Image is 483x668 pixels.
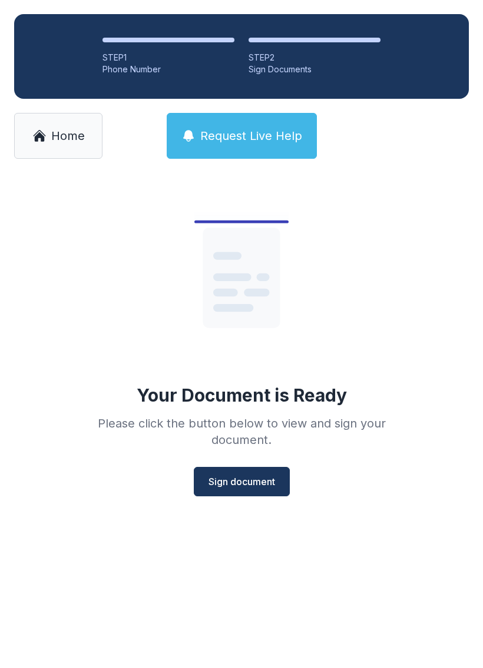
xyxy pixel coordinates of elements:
div: STEP 1 [102,52,234,64]
div: Your Document is Ready [137,385,347,406]
div: Sign Documents [249,64,381,75]
span: Sign document [209,475,275,489]
span: Request Live Help [200,128,302,144]
div: Phone Number [102,64,234,75]
div: STEP 2 [249,52,381,64]
div: Please click the button below to view and sign your document. [72,415,411,448]
span: Home [51,128,85,144]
